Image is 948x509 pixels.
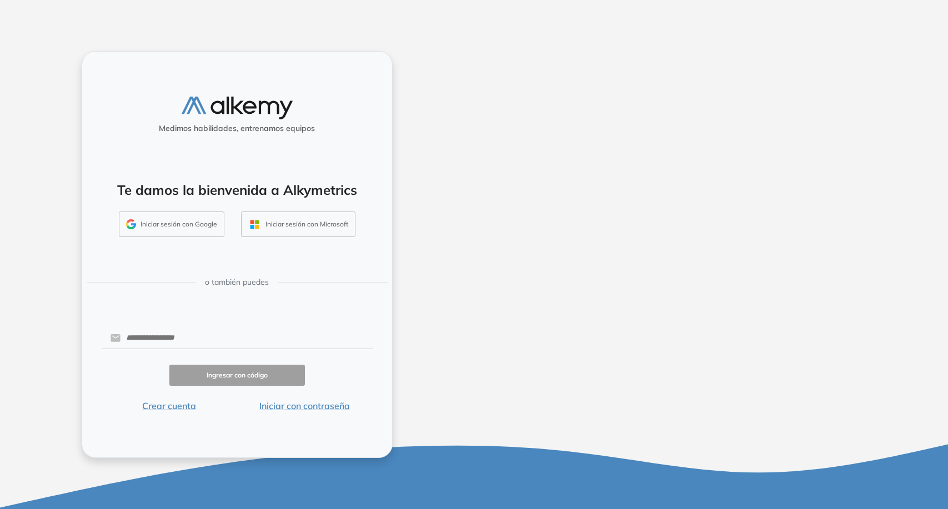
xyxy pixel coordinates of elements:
h5: Medimos habilidades, entrenamos equipos [87,124,388,133]
button: Iniciar sesión con Microsoft [241,211,355,237]
img: GMAIL_ICON [126,219,136,229]
button: Ingresar con código [169,365,305,386]
button: Iniciar con contraseña [237,399,373,412]
button: Crear cuenta [102,399,237,412]
h4: Te damos la bienvenida a Alkymetrics [97,182,378,198]
img: logo-alkemy [182,97,293,119]
iframe: Chat Widget [892,456,948,509]
button: Iniciar sesión con Google [119,211,224,237]
img: OUTLOOK_ICON [248,218,261,231]
span: o también puedes [205,276,269,288]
